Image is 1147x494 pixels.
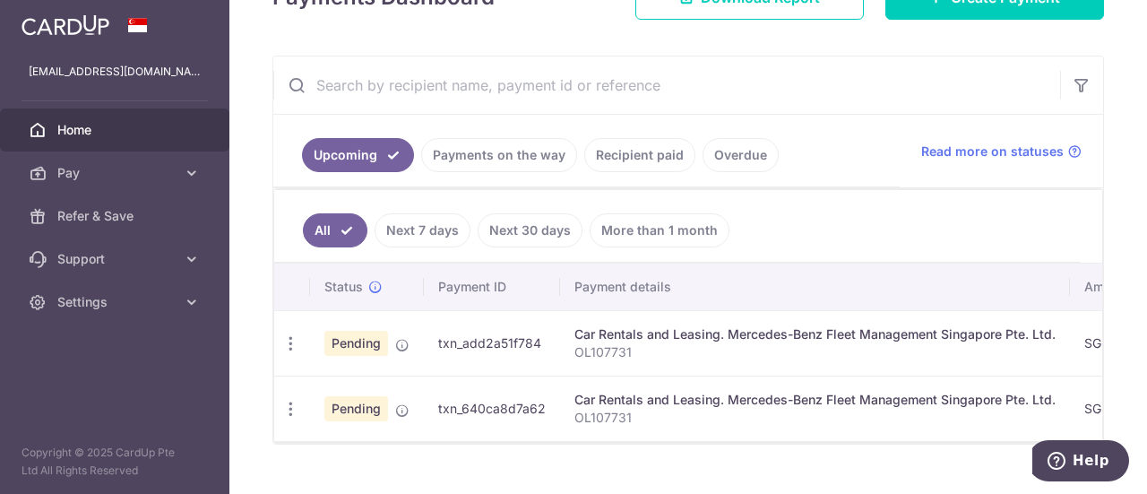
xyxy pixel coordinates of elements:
a: Read more on statuses [921,143,1082,160]
img: CardUp [22,14,109,36]
div: Car Rentals and Leasing. Mercedes-Benz Fleet Management Singapore Pte. Ltd. [574,391,1056,409]
td: txn_add2a51f784 [424,310,560,376]
span: Amount [1084,278,1130,296]
th: Payment details [560,264,1070,310]
span: Home [57,121,176,139]
th: Payment ID [424,264,560,310]
a: Payments on the way [421,138,577,172]
span: Pending [324,331,388,356]
a: Recipient paid [584,138,695,172]
a: Next 7 days [375,213,470,247]
td: txn_640ca8d7a62 [424,376,560,441]
span: Status [324,278,363,296]
span: Read more on statuses [921,143,1064,160]
p: OL107731 [574,343,1056,361]
p: [EMAIL_ADDRESS][DOMAIN_NAME] [29,63,201,81]
span: Refer & Save [57,207,176,225]
p: OL107731 [574,409,1056,427]
span: Settings [57,293,176,311]
span: Support [57,250,176,268]
a: More than 1 month [590,213,729,247]
a: All [303,213,367,247]
div: Car Rentals and Leasing. Mercedes-Benz Fleet Management Singapore Pte. Ltd. [574,325,1056,343]
a: Next 30 days [478,213,582,247]
a: Overdue [703,138,779,172]
input: Search by recipient name, payment id or reference [273,56,1060,114]
span: Pending [324,396,388,421]
iframe: Opens a widget where you can find more information [1032,440,1129,485]
span: Pay [57,164,176,182]
a: Upcoming [302,138,414,172]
